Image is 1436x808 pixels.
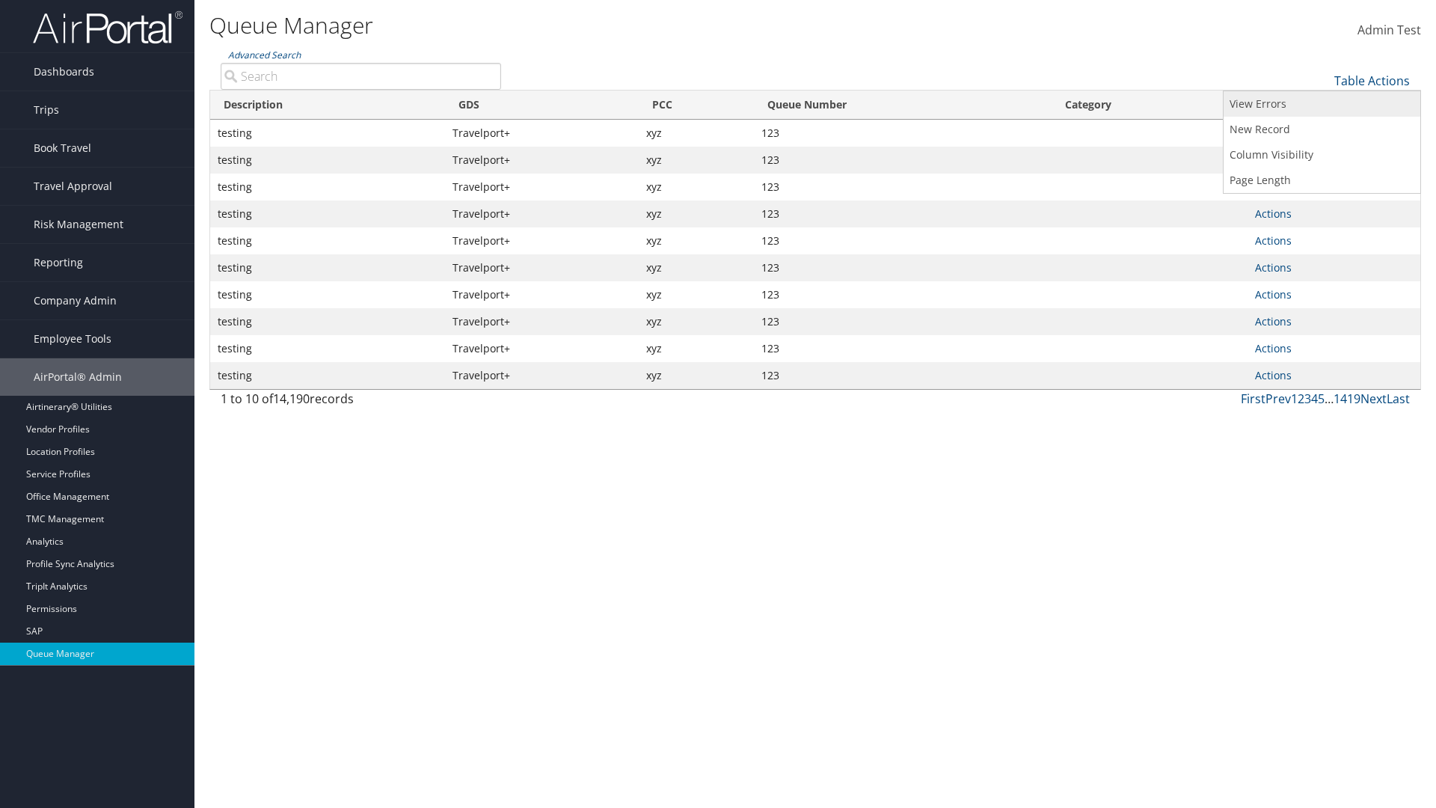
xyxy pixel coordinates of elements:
[34,53,94,91] span: Dashboards
[34,282,117,319] span: Company Admin
[34,91,59,129] span: Trips
[34,168,112,205] span: Travel Approval
[34,244,83,281] span: Reporting
[1224,168,1420,193] a: Page Length
[1224,91,1420,117] a: View Errors
[34,320,111,358] span: Employee Tools
[34,358,122,396] span: AirPortal® Admin
[34,129,91,167] span: Book Travel
[33,10,182,45] img: airportal-logo.png
[34,206,123,243] span: Risk Management
[1224,142,1420,168] a: Column Visibility
[1224,117,1420,142] a: New Record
